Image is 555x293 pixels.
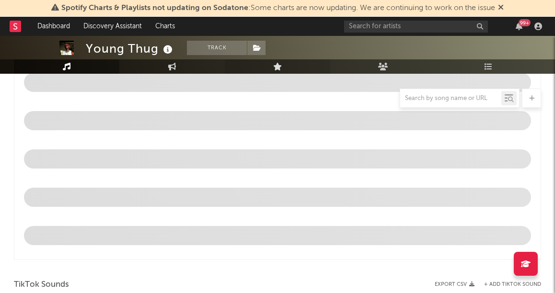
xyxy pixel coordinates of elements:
[61,4,495,12] span: : Some charts are now updating. We are continuing to work on the issue
[149,17,182,36] a: Charts
[77,17,149,36] a: Discovery Assistant
[519,19,531,26] div: 99 +
[498,4,504,12] span: Dismiss
[86,41,175,56] div: Young Thug
[61,4,248,12] span: Spotify Charts & Playlists not updating on Sodatone
[484,282,541,287] button: + Add TikTok Sound
[435,282,474,287] button: Export CSV
[400,95,501,102] input: Search by song name or URL
[516,23,522,30] button: 99+
[344,21,488,33] input: Search for artists
[14,279,69,291] span: TikTok Sounds
[31,17,77,36] a: Dashboard
[187,41,247,55] button: Track
[474,282,541,287] button: + Add TikTok Sound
